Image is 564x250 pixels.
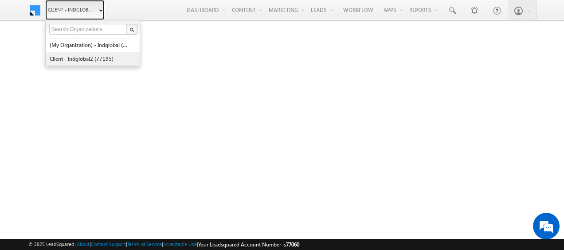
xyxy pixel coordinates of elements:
textarea: Type your message and hit 'Enter' [12,82,162,184]
div: Minimize live chat window [145,4,167,26]
a: Contact Support [91,241,126,247]
span: Client - indglobal1 (77060) [48,5,94,14]
div: Chat with us now [46,47,149,58]
a: Client - indglobal2 (77195) [49,52,130,66]
img: d_60004797649_company_0_60004797649 [15,47,37,58]
span: 77060 [286,241,299,248]
a: Terms of Service [127,241,162,247]
img: Search [129,27,134,32]
a: (My Organization) - indglobal (48060) [49,38,130,52]
a: Acceptable Use [163,241,197,247]
em: Start Chat [121,191,161,203]
a: About [77,241,90,247]
span: © 2025 LeadSquared | | | | | [28,240,299,249]
input: Search Organizations [49,24,127,35]
span: Your Leadsquared Account Number is [198,241,299,248]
